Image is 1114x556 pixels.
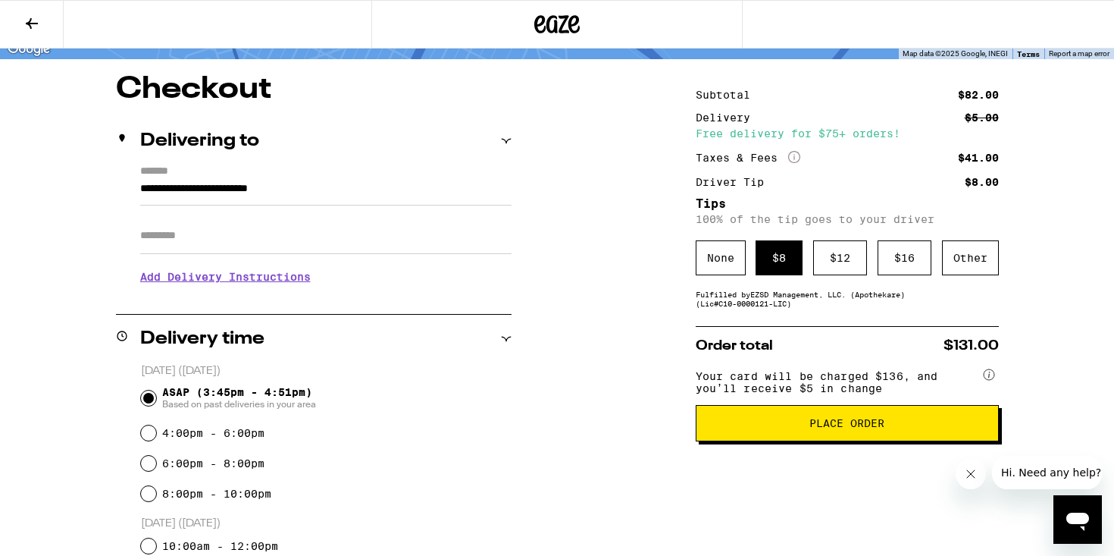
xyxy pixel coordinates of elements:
span: Based on past deliveries in your area [162,398,316,410]
label: 8:00pm - 10:00pm [162,488,271,500]
div: Free delivery for $75+ orders! [696,128,999,139]
div: Other [942,240,999,275]
a: Open this area in Google Maps (opens a new window) [4,39,54,59]
a: Terms [1017,49,1040,58]
span: ASAP (3:45pm - 4:51pm) [162,386,316,410]
label: 10:00am - 12:00pm [162,540,278,552]
label: 4:00pm - 6:00pm [162,427,264,439]
iframe: Message from company [992,456,1102,489]
h2: Delivering to [140,132,259,150]
h2: Delivery time [140,330,264,348]
span: Place Order [809,418,884,429]
iframe: Close message [956,459,986,489]
div: $41.00 [958,152,999,163]
h1: Checkout [116,74,512,105]
div: $ 12 [813,240,867,275]
div: $82.00 [958,90,999,100]
div: Subtotal [696,90,761,100]
div: $5.00 [965,112,999,123]
span: $131.00 [943,339,999,353]
span: Your card will be charged $136, and you’ll receive $5 in change [696,365,981,394]
img: Google [4,39,54,59]
span: Map data ©2025 Google, INEGI [903,49,1008,58]
button: Place Order [696,405,999,441]
p: [DATE] ([DATE]) [141,364,512,379]
div: None [696,240,746,275]
p: 100% of the tip goes to your driver [696,213,999,225]
div: $ 8 [756,240,803,275]
div: $ 16 [878,240,931,275]
label: 6:00pm - 8:00pm [162,457,264,470]
div: Taxes & Fees [696,151,800,165]
p: [DATE] ([DATE]) [141,517,512,531]
iframe: Button to launch messaging window [1053,495,1102,544]
div: Fulfilled by EZSD Management, LLC. (Apothekare) (Lic# C10-0000121-LIC ) [696,290,999,308]
span: Order total [696,339,773,353]
div: $8.00 [965,177,999,187]
h5: Tips [696,198,999,210]
div: Driver Tip [696,177,774,187]
div: Delivery [696,112,761,123]
a: Report a map error [1049,49,1109,58]
h3: Add Delivery Instructions [140,259,512,294]
p: We'll contact you at [PHONE_NUMBER] when we arrive [140,294,512,306]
